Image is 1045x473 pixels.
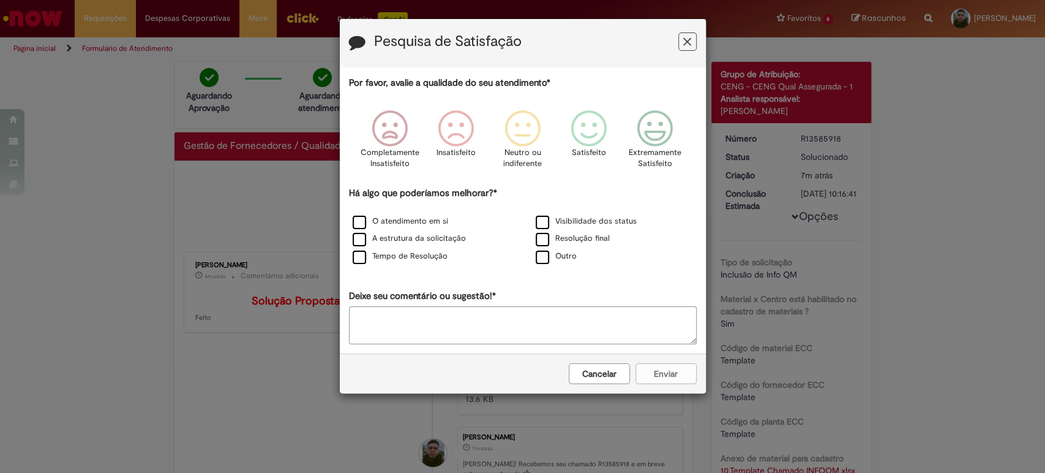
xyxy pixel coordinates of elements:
[353,251,448,262] label: Tempo de Resolução
[569,363,630,384] button: Cancelar
[361,147,419,170] p: Completamente Insatisfeito
[349,77,550,89] label: Por favor, avalie a qualidade do seu atendimento*
[536,251,577,262] label: Outro
[558,101,620,185] div: Satisfeito
[572,147,606,159] p: Satisfeito
[374,34,522,50] label: Pesquisa de Satisfação
[436,147,476,159] p: Insatisfeito
[491,101,553,185] div: Neutro ou indiferente
[536,233,610,244] label: Resolução final
[536,216,637,227] label: Visibilidade dos status
[359,101,421,185] div: Completamente Insatisfeito
[629,147,681,170] p: Extremamente Satisfeito
[349,290,496,303] label: Deixe seu comentário ou sugestão!*
[349,187,697,266] div: Há algo que poderíamos melhorar?*
[353,233,466,244] label: A estrutura da solicitação
[353,216,448,227] label: O atendimento em si
[500,147,544,170] p: Neutro ou indiferente
[624,101,686,185] div: Extremamente Satisfeito
[425,101,487,185] div: Insatisfeito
